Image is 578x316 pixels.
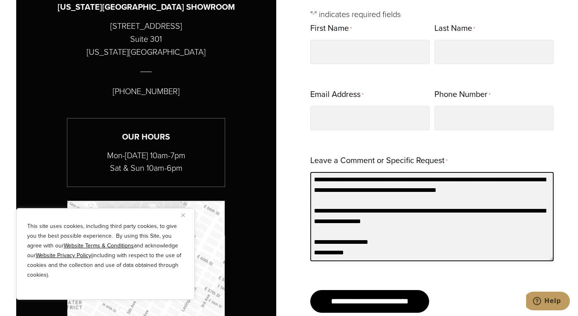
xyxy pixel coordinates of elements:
[310,21,352,37] label: First Name
[310,153,447,169] label: Leave a Comment or Specific Request
[36,251,91,260] a: Website Privacy Policy
[113,85,180,98] p: [PHONE_NUMBER]
[64,241,134,250] a: Website Terms & Conditions
[58,1,235,13] h3: [US_STATE][GEOGRAPHIC_DATA] SHOWROOM
[310,8,554,21] p: " " indicates required fields
[434,21,475,37] label: Last Name
[87,19,206,58] p: [STREET_ADDRESS] Suite 301 [US_STATE][GEOGRAPHIC_DATA]
[67,131,225,143] h3: Our Hours
[181,213,185,217] img: Close
[27,221,184,280] p: This site uses cookies, including third party cookies, to give you the best possible experience. ...
[526,292,570,312] iframe: Opens a widget where you can chat to one of our agents
[310,87,363,103] label: Email Address
[434,87,490,103] label: Phone Number
[67,149,225,174] p: Mon-[DATE] 10am-7pm Sat & Sun 10am-6pm
[181,210,191,220] button: Close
